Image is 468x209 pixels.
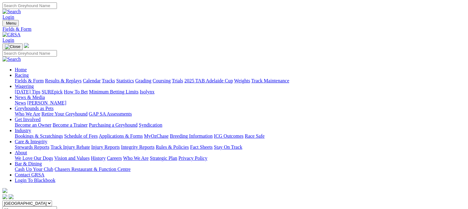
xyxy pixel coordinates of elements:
[91,144,120,150] a: Injury Reports
[214,144,242,150] a: Stay On Track
[15,117,41,122] a: Get Involved
[64,89,88,94] a: How To Bet
[2,26,466,32] a: Fields & Form
[2,14,14,20] a: Login
[64,133,98,139] a: Schedule of Fees
[139,122,162,128] a: Syndication
[2,50,57,57] input: Search
[54,156,90,161] a: Vision and Values
[15,144,466,150] div: Care & Integrity
[15,161,42,166] a: Bar & Dining
[15,150,27,155] a: About
[15,144,49,150] a: Stewards Reports
[9,194,14,199] img: twitter.svg
[234,78,250,83] a: Weights
[27,100,66,105] a: [PERSON_NAME]
[15,156,53,161] a: We Love Our Dogs
[89,122,138,128] a: Purchasing a Greyhound
[15,95,45,100] a: News & Media
[89,111,132,116] a: GAP SA Assessments
[15,111,466,117] div: Greyhounds as Pets
[54,167,130,172] a: Chasers Restaurant & Function Centre
[2,20,19,26] button: Toggle navigation
[121,144,154,150] a: Integrity Reports
[15,172,44,177] a: Contact GRSA
[214,133,243,139] a: ICG Outcomes
[102,78,115,83] a: Tracks
[135,78,151,83] a: Grading
[15,78,44,83] a: Fields & Form
[156,144,189,150] a: Rules & Policies
[15,89,466,95] div: Wagering
[15,139,47,144] a: Care & Integrity
[89,89,138,94] a: Minimum Betting Limits
[251,78,289,83] a: Track Maintenance
[170,133,213,139] a: Breeding Information
[123,156,149,161] a: Who We Are
[15,156,466,161] div: About
[245,133,264,139] a: Race Safe
[2,37,14,43] a: Login
[15,133,63,139] a: Bookings & Scratchings
[24,43,29,48] img: logo-grsa-white.png
[15,111,40,116] a: Who We Are
[15,89,40,94] a: [DATE] Tips
[15,167,466,172] div: Bar & Dining
[15,78,466,84] div: Racing
[2,2,57,9] input: Search
[91,156,106,161] a: History
[2,57,21,62] img: Search
[83,78,101,83] a: Calendar
[15,122,466,128] div: Get Involved
[15,67,27,72] a: Home
[99,133,143,139] a: Applications & Forms
[15,178,55,183] a: Login To Blackbook
[15,100,26,105] a: News
[15,106,54,111] a: Greyhounds as Pets
[45,78,82,83] a: Results & Replays
[5,44,20,49] img: Close
[2,32,21,37] img: GRSA
[2,188,7,193] img: logo-grsa-white.png
[53,122,88,128] a: Become a Trainer
[2,194,7,199] img: facebook.svg
[15,122,51,128] a: Become an Owner
[153,78,171,83] a: Coursing
[184,78,233,83] a: 2025 TAB Adelaide Cup
[2,43,23,50] button: Toggle navigation
[6,21,16,26] span: Menu
[190,144,213,150] a: Fact Sheets
[15,128,31,133] a: Industry
[42,111,88,116] a: Retire Your Greyhound
[116,78,134,83] a: Statistics
[107,156,122,161] a: Careers
[15,167,53,172] a: Cash Up Your Club
[15,133,466,139] div: Industry
[178,156,207,161] a: Privacy Policy
[144,133,169,139] a: MyOzChase
[172,78,183,83] a: Trials
[150,156,177,161] a: Strategic Plan
[2,9,21,14] img: Search
[140,89,154,94] a: Isolynx
[15,100,466,106] div: News & Media
[50,144,90,150] a: Track Injury Rebate
[15,73,29,78] a: Racing
[42,89,62,94] a: SUREpick
[15,84,34,89] a: Wagering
